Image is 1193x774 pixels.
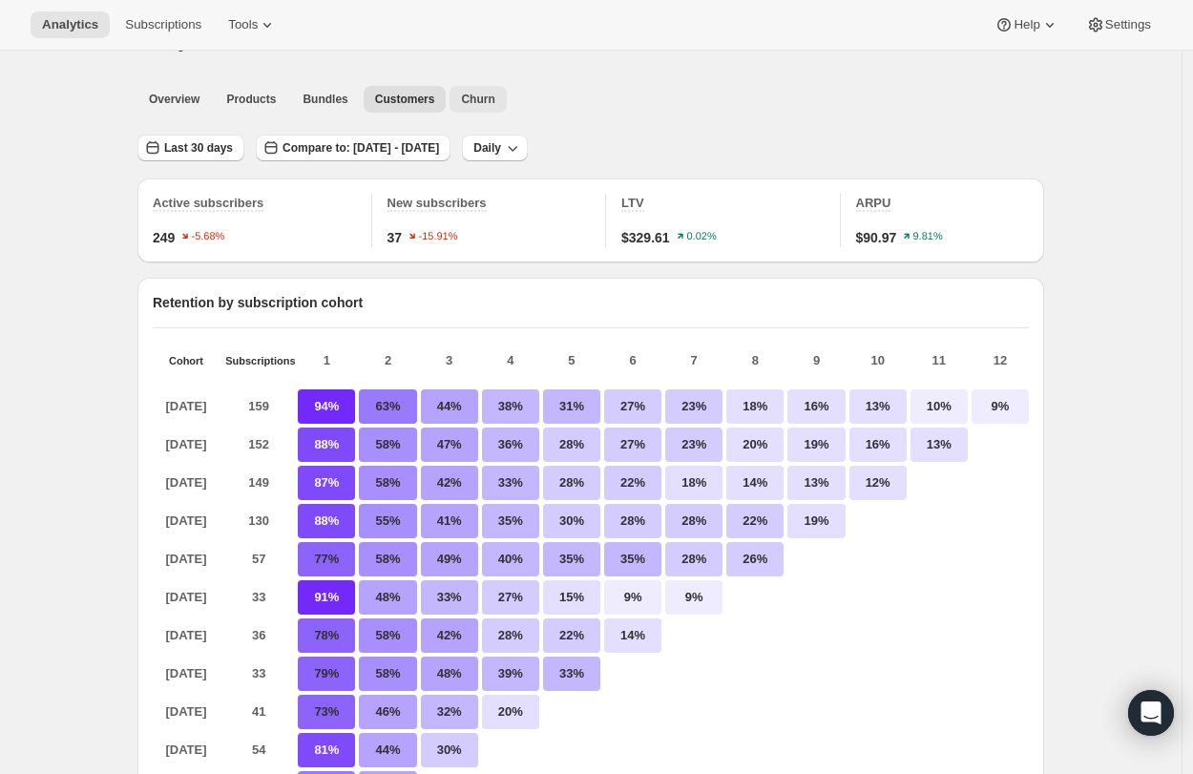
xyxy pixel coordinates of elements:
[604,466,661,500] p: 22%
[298,542,355,576] p: 77%
[913,231,943,242] text: 9.81%
[543,504,600,538] p: 30%
[192,231,225,242] text: -5.68%
[482,504,539,538] p: 35%
[153,293,1029,312] p: Retention by subscription cohort
[153,695,220,729] p: [DATE]
[462,135,528,161] button: Daily
[298,695,355,729] p: 73%
[543,580,600,615] p: 15%
[359,504,416,538] p: 55%
[153,389,220,424] p: [DATE]
[604,428,661,462] p: 27%
[359,657,416,691] p: 58%
[359,466,416,500] p: 58%
[604,351,661,370] p: 6
[153,580,220,615] p: [DATE]
[217,11,288,38] button: Tools
[543,351,600,370] p: 5
[849,351,907,370] p: 10
[972,389,1029,424] p: 9%
[910,428,968,462] p: 13%
[726,428,784,462] p: 20%
[225,466,292,500] p: 149
[726,389,784,424] p: 18%
[153,618,220,653] p: [DATE]
[228,17,258,32] span: Tools
[543,542,600,576] p: 35%
[298,466,355,500] p: 87%
[359,542,416,576] p: 58%
[359,389,416,424] p: 63%
[482,695,539,729] p: 20%
[972,351,1029,370] p: 12
[482,428,539,462] p: 36%
[1014,17,1039,32] span: Help
[421,351,478,370] p: 3
[849,428,907,462] p: 16%
[153,466,220,500] p: [DATE]
[31,11,110,38] button: Analytics
[421,695,478,729] p: 32%
[665,466,722,500] p: 18%
[421,657,478,691] p: 48%
[225,733,292,767] p: 54
[849,389,907,424] p: 13%
[665,504,722,538] p: 28%
[787,351,845,370] p: 9
[665,428,722,462] p: 23%
[543,618,600,653] p: 22%
[604,389,661,424] p: 27%
[225,580,292,615] p: 33
[421,618,478,653] p: 42%
[225,389,292,424] p: 159
[225,504,292,538] p: 130
[153,542,220,576] p: [DATE]
[153,657,220,691] p: [DATE]
[726,466,784,500] p: 14%
[787,504,845,538] p: 19%
[153,196,263,210] span: Active subscribers
[298,580,355,615] p: 91%
[421,580,478,615] p: 33%
[621,228,670,247] span: $329.61
[298,351,355,370] p: 1
[359,733,416,767] p: 44%
[359,351,416,370] p: 2
[164,140,233,156] span: Last 30 days
[303,92,347,107] span: Bundles
[983,11,1070,38] button: Help
[482,466,539,500] p: 33%
[1128,690,1174,736] div: Open Intercom Messenger
[910,351,968,370] p: 11
[153,228,175,247] span: 249
[621,196,644,210] span: LTV
[1105,17,1151,32] span: Settings
[910,389,968,424] p: 10%
[482,389,539,424] p: 38%
[256,135,450,161] button: Compare to: [DATE] - [DATE]
[225,657,292,691] p: 33
[665,542,722,576] p: 28%
[543,389,600,424] p: 31%
[137,135,244,161] button: Last 30 days
[473,140,501,156] span: Daily
[604,542,661,576] p: 35%
[421,428,478,462] p: 47%
[359,428,416,462] p: 58%
[461,92,494,107] span: Churn
[225,695,292,729] p: 41
[787,466,845,500] p: 13%
[543,428,600,462] p: 28%
[419,231,458,242] text: -15.91%
[359,695,416,729] p: 46%
[482,542,539,576] p: 40%
[604,580,661,615] p: 9%
[421,733,478,767] p: 30%
[787,389,845,424] p: 16%
[543,466,600,500] p: 28%
[226,92,276,107] span: Products
[686,231,716,242] text: 0.02%
[665,351,722,370] p: 7
[298,428,355,462] p: 88%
